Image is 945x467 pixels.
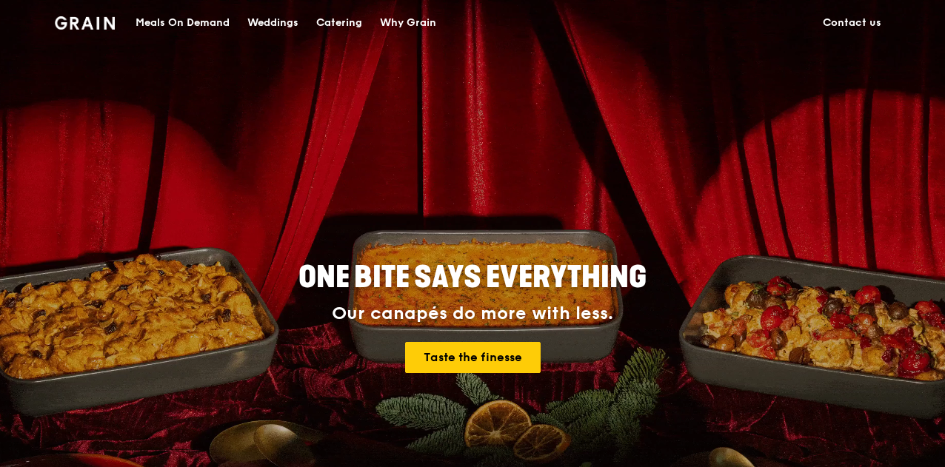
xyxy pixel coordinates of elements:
div: Meals On Demand [136,1,230,45]
div: Our canapés do more with less. [206,303,739,324]
a: Catering [307,1,371,45]
a: Why Grain [371,1,445,45]
a: Contact us [814,1,890,45]
img: Grain [55,16,115,30]
div: Why Grain [380,1,436,45]
a: Taste the finesse [405,342,541,373]
div: Weddings [247,1,298,45]
div: Catering [316,1,362,45]
a: Weddings [238,1,307,45]
span: ONE BITE SAYS EVERYTHING [298,260,647,295]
